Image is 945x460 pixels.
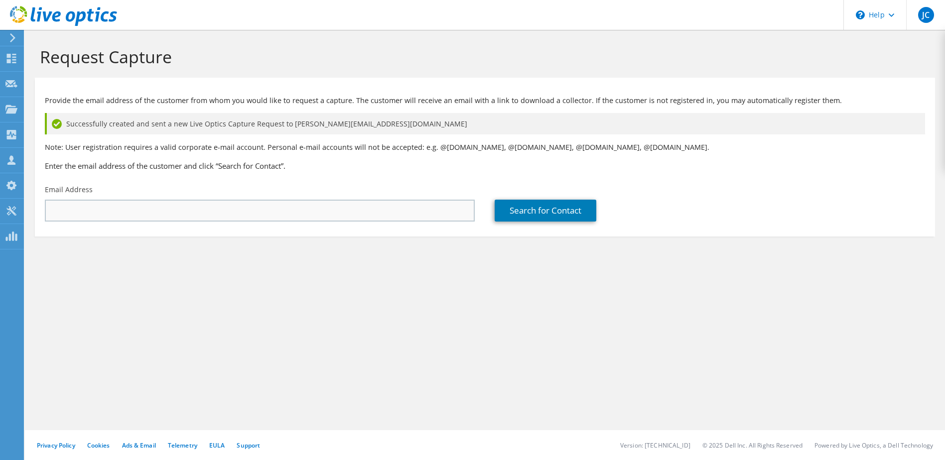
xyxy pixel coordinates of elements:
[87,441,110,450] a: Cookies
[856,10,865,19] svg: \n
[45,160,925,171] h3: Enter the email address of the customer and click “Search for Contact”.
[237,441,260,450] a: Support
[45,142,925,153] p: Note: User registration requires a valid corporate e-mail account. Personal e-mail accounts will ...
[495,200,596,222] a: Search for Contact
[702,441,803,450] li: © 2025 Dell Inc. All Rights Reserved
[122,441,156,450] a: Ads & Email
[918,7,934,23] span: JC
[40,46,925,67] h1: Request Capture
[209,441,225,450] a: EULA
[37,441,75,450] a: Privacy Policy
[168,441,197,450] a: Telemetry
[814,441,933,450] li: Powered by Live Optics, a Dell Technology
[620,441,690,450] li: Version: [TECHNICAL_ID]
[45,95,925,106] p: Provide the email address of the customer from whom you would like to request a capture. The cust...
[66,118,467,129] span: Successfully created and sent a new Live Optics Capture Request to [PERSON_NAME][EMAIL_ADDRESS][D...
[45,185,93,195] label: Email Address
